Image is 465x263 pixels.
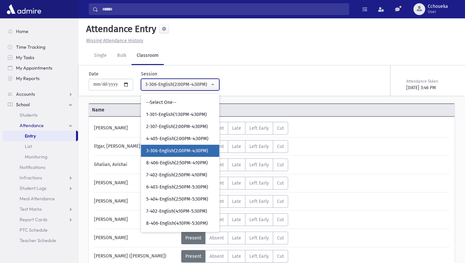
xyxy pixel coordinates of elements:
span: Infractions [20,175,42,181]
div: AttTypes [181,250,288,263]
div: Attendance Taken [406,78,453,84]
span: Absent [209,235,224,241]
span: Left Early [249,235,269,241]
a: Students [3,110,78,120]
span: Late [232,199,241,204]
div: [PERSON_NAME] [91,195,181,208]
span: Absent [209,254,224,259]
a: My Appointments [3,63,78,73]
span: Attendance [180,107,271,113]
u: Missing Attendance History [86,38,143,43]
div: AttTypes [181,177,288,189]
button: 3-306-English(2:00PM-4:30PM) [141,79,219,90]
span: Cut [277,217,284,222]
span: Report Cards [20,217,47,222]
a: Teacher Schedule [3,235,78,246]
span: 7-402-English(2:50PM-4:10PM) [146,172,207,178]
span: Cut [277,125,284,131]
span: 7-402-English(4:10PM-5:30PM) [146,208,207,215]
label: Date [89,71,99,77]
a: Report Cards [3,214,78,225]
a: School [3,99,78,110]
a: Missing Attendance History [84,38,143,43]
a: Meal Attendance [3,193,78,204]
span: Present [185,235,201,241]
span: Cut [277,162,284,168]
span: Present [185,254,201,259]
a: Bulk [112,47,132,65]
span: Entry [25,133,36,139]
span: Cut [277,235,284,241]
span: Cut [277,180,284,186]
span: Student Logs [20,185,46,191]
input: Search [98,3,349,15]
span: 4-405-English(2:00PM-4:30PM) [146,136,209,142]
a: Monitoring [3,152,78,162]
span: Left Early [249,217,269,222]
span: Students [20,112,38,118]
span: My Tasks [16,55,34,60]
span: Late [232,217,241,222]
a: My Reports [3,73,78,84]
div: AttTypes [181,158,288,171]
span: 2-307-English(2:00PM-4:30PM) [146,123,208,130]
span: Meal Attendance [20,196,55,202]
a: List [3,141,78,152]
span: 8-406-English(4:10PM-5:30PM) [146,220,208,227]
span: Late [232,144,241,149]
span: User [428,9,448,14]
div: [PERSON_NAME] ([PERSON_NAME]) [91,250,181,263]
span: 5-404-English(2:50PM-5:30PM) [146,196,208,203]
span: Home [16,28,28,34]
span: Late [232,162,241,168]
div: Etgar, [PERSON_NAME] [91,140,181,153]
span: --Select One-- [146,99,177,106]
a: Single [89,47,112,65]
span: Late [232,235,241,241]
span: Left Early [249,125,269,131]
a: Accounts [3,89,78,99]
a: Test Marks [3,204,78,214]
div: AttTypes [181,122,288,135]
span: 6-403-English(2:50PM-5:30PM) [146,184,208,190]
a: PTC Schedule [3,225,78,235]
a: Student Logs [3,183,78,193]
span: Cut [277,144,284,149]
a: My Tasks [3,52,78,63]
div: [PERSON_NAME] [91,232,181,244]
div: AttTypes [181,195,288,208]
span: 1-301-English(1:30PM-4:30PM) [146,111,207,118]
a: Infractions [3,173,78,183]
span: List [25,143,32,149]
span: 3-306-English(2:00PM-4:30PM) [146,148,208,154]
a: Entry [3,131,76,141]
span: Late [232,180,241,186]
span: Cchoueka [428,4,448,9]
span: My Reports [16,75,39,81]
span: Accounts [16,91,35,97]
span: 8-406-English(2:50PM-4:10PM) [146,160,208,166]
div: [PERSON_NAME] [91,122,181,135]
span: Left Early [249,180,269,186]
span: Attendance [20,123,44,128]
h5: Attendance Entry [84,24,156,35]
div: AttTypes [181,140,288,153]
div: [DATE] 3:46 PM [406,84,453,91]
a: Home [3,26,78,37]
a: Time Tracking [3,42,78,52]
label: Session [141,71,157,77]
span: Cut [277,199,284,204]
span: Late [232,125,241,131]
span: Left Early [249,144,269,149]
div: [PERSON_NAME] [91,177,181,189]
span: Notifications [20,164,45,170]
div: Ghalian, Avishai [91,158,181,171]
span: School [16,102,30,107]
span: Left Early [249,199,269,204]
span: Monitoring [25,154,47,160]
span: My Appointments [16,65,52,71]
img: AdmirePro [5,3,43,16]
span: Left Early [249,162,269,168]
a: Classroom [132,47,164,65]
span: Test Marks [20,206,42,212]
